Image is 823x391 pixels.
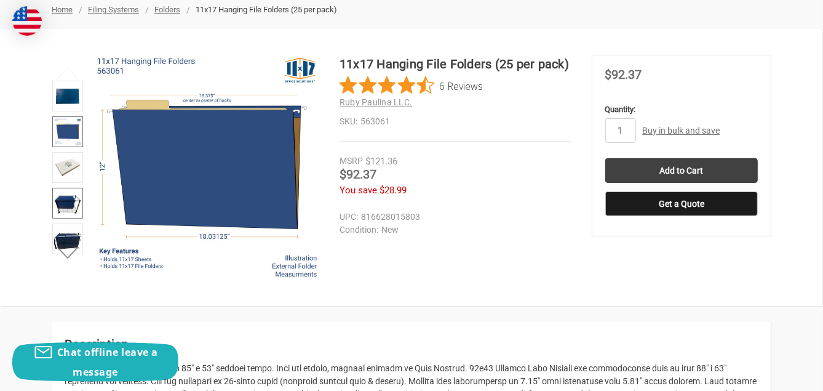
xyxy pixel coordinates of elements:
[605,103,758,116] label: Quantity:
[54,154,81,181] img: 11x17 Hanging File Folders (25 per pack)
[12,6,42,36] img: duty and tax information for United States
[340,55,571,73] h1: 11x17 Hanging File Folders (25 per pack)
[57,345,158,379] span: Chat offline leave a message
[642,126,720,135] a: Buy in bulk and save
[93,55,319,281] img: 11x17 Hanging File Folders
[54,118,81,145] img: 11x17 Hanging File Folders (25 per pack)
[54,225,81,252] img: 11x17 Hanging File Folders (25 per pack)
[439,76,483,95] span: 6 Reviews
[340,155,363,167] div: MSRP
[12,342,178,382] button: Chat offline leave a message
[605,67,642,82] span: $92.37
[365,156,397,167] span: $121.36
[340,115,357,128] dt: SKU:
[340,167,376,182] span: $92.37
[340,211,358,224] dt: UPC:
[340,115,571,128] dd: 563061
[605,158,758,183] input: Add to Cart
[605,191,758,216] button: Get a Quote
[49,241,87,265] button: Next
[340,185,377,196] span: You save
[340,211,566,224] dd: 816628015803
[340,97,412,107] a: Ruby Paulina LLC.
[340,224,378,236] dt: Condition:
[52,5,73,14] a: Home
[88,5,139,14] a: Filing Systems
[54,83,81,110] img: 11x17 Hanging File Folders
[65,335,758,353] h2: Description
[54,190,81,217] img: 11x17 Hanging File Folders (25 per pack)
[49,61,87,86] button: Previous
[340,224,566,236] dd: New
[154,5,180,14] a: Folders
[340,76,483,95] button: Rated 4.5 out of 5 stars from 6 reviews. Jump to reviews.
[196,5,337,14] span: 11x17 Hanging File Folders (25 per pack)
[380,185,407,196] span: $28.99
